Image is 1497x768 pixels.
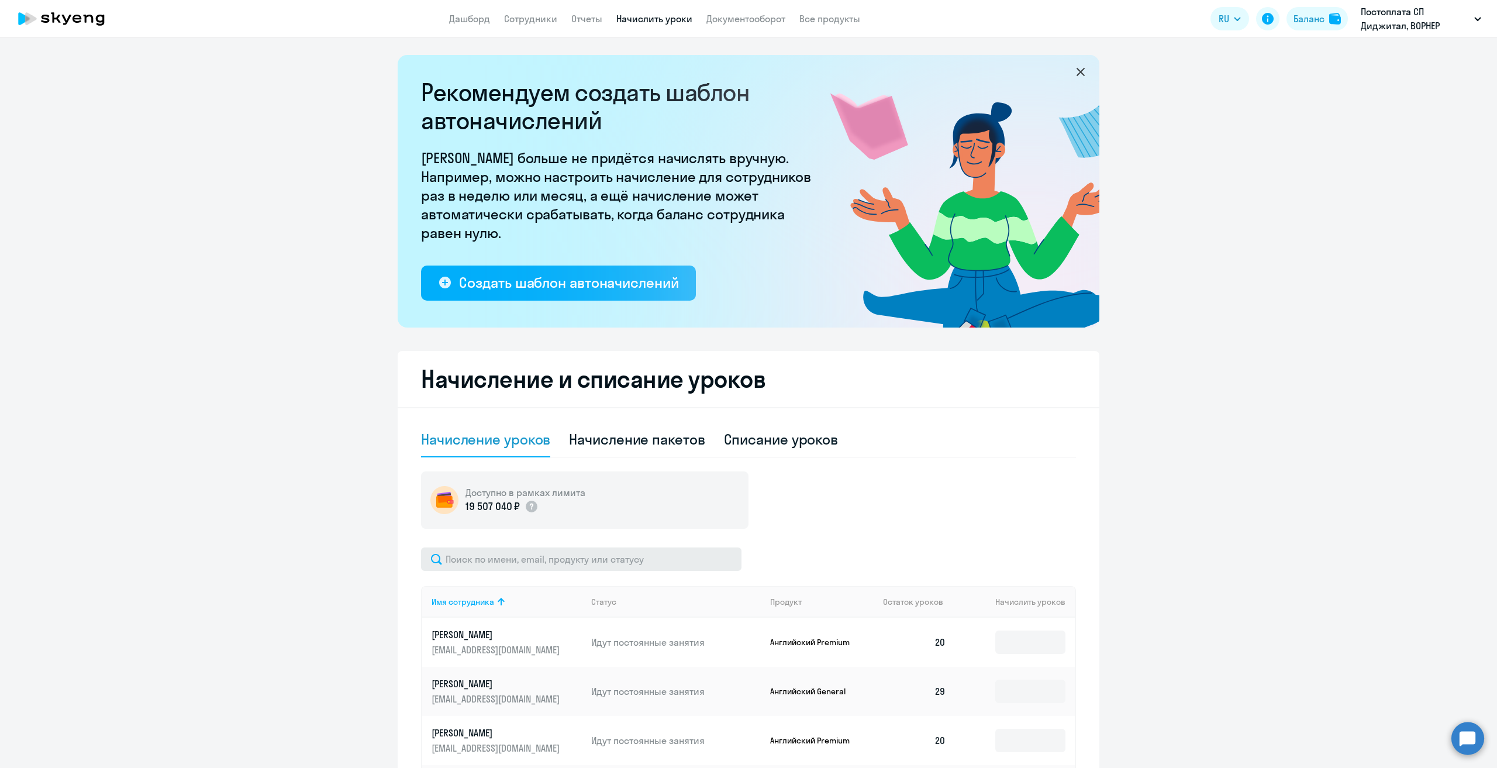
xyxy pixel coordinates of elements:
h2: Рекомендуем создать шаблон автоначислений [421,78,819,135]
img: balance [1329,13,1341,25]
h5: Доступно в рамках лимита [465,486,585,499]
div: Начисление уроков [421,430,550,449]
p: [EMAIL_ADDRESS][DOMAIN_NAME] [432,742,563,755]
span: RU [1219,12,1229,26]
a: [PERSON_NAME][EMAIL_ADDRESS][DOMAIN_NAME] [432,677,582,705]
a: Отчеты [571,13,602,25]
span: Остаток уроков [883,597,943,607]
a: Начислить уроки [616,13,692,25]
div: Статус [591,597,616,607]
h2: Начисление и списание уроков [421,365,1076,393]
p: [PERSON_NAME] больше не придётся начислять вручную. Например, можно настроить начисление для сотр... [421,149,819,242]
p: Идут постоянные занятия [591,685,761,698]
div: Имя сотрудника [432,597,582,607]
button: Создать шаблон автоначислений [421,266,696,301]
div: Баланс [1294,12,1324,26]
a: Все продукты [799,13,860,25]
button: Балансbalance [1286,7,1348,30]
a: Дашборд [449,13,490,25]
p: Английский Premium [770,735,858,746]
div: Статус [591,597,761,607]
p: Английский General [770,686,858,697]
p: Английский Premium [770,637,858,648]
td: 20 [874,618,956,667]
div: Списание уроков [724,430,839,449]
div: Продукт [770,597,874,607]
button: Постоплата СП Диджитал, ВОРНЕР МЬЮЗИК, ООО [1355,5,1487,33]
a: Сотрудники [504,13,557,25]
th: Начислить уроков [956,586,1075,618]
div: Продукт [770,597,802,607]
p: Идут постоянные занятия [591,636,761,649]
a: [PERSON_NAME][EMAIL_ADDRESS][DOMAIN_NAME] [432,628,582,656]
img: wallet-circle.png [430,486,458,514]
div: Создать шаблон автоначислений [459,273,678,292]
td: 20 [874,716,956,765]
p: Идут постоянные занятия [591,734,761,747]
p: [PERSON_NAME] [432,677,563,690]
p: [PERSON_NAME] [432,628,563,641]
div: Начисление пакетов [569,430,705,449]
td: 29 [874,667,956,716]
p: [PERSON_NAME] [432,726,563,739]
div: Остаток уроков [883,597,956,607]
p: 19 507 040 ₽ [465,499,520,514]
button: RU [1210,7,1249,30]
p: [EMAIL_ADDRESS][DOMAIN_NAME] [432,693,563,705]
a: [PERSON_NAME][EMAIL_ADDRESS][DOMAIN_NAME] [432,726,582,755]
p: Постоплата СП Диджитал, ВОРНЕР МЬЮЗИК, ООО [1361,5,1470,33]
input: Поиск по имени, email, продукту или статусу [421,547,741,571]
div: Имя сотрудника [432,597,494,607]
a: Документооборот [706,13,785,25]
p: [EMAIL_ADDRESS][DOMAIN_NAME] [432,643,563,656]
